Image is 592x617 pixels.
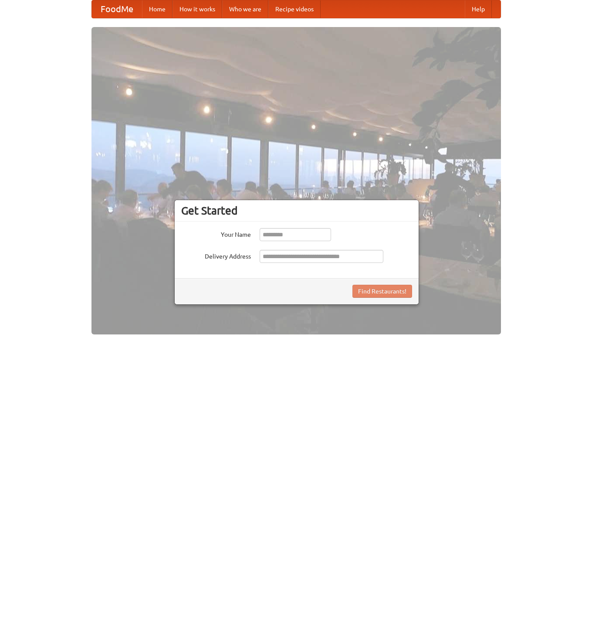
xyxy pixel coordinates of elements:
[268,0,321,18] a: Recipe videos
[173,0,222,18] a: How it works
[92,0,142,18] a: FoodMe
[222,0,268,18] a: Who we are
[181,228,251,239] label: Your Name
[142,0,173,18] a: Home
[181,250,251,261] label: Delivery Address
[181,204,412,217] h3: Get Started
[465,0,492,18] a: Help
[352,285,412,298] button: Find Restaurants!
